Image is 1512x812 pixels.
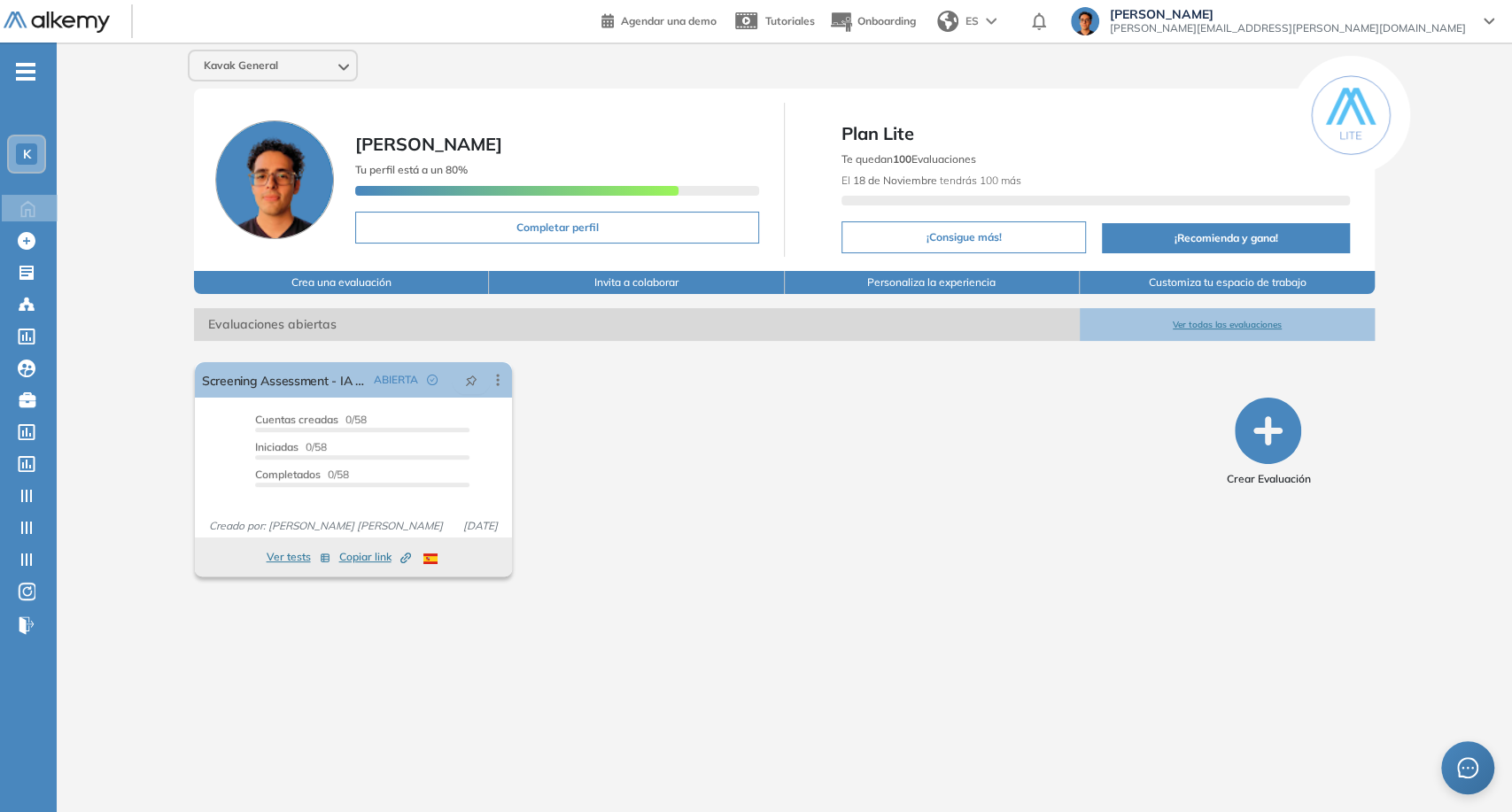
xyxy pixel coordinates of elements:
[339,549,411,565] span: Copiar link
[427,375,438,385] span: check-circle
[841,174,1021,187] span: El tendrás 100 más
[4,12,110,34] img: Logo
[765,14,815,27] span: Tutoriales
[23,147,31,161] span: K
[965,13,979,29] span: ES
[255,413,367,426] span: 0/58
[601,9,717,30] a: Agendar una demo
[194,271,489,294] button: Crea una evaluación
[204,58,278,73] span: Kavak General
[857,14,916,27] span: Onboarding
[1457,757,1478,778] span: message
[456,518,505,534] span: [DATE]
[893,152,911,166] b: 100
[841,120,1350,147] span: Plan Lite
[355,163,468,176] span: Tu perfil está a un 80%
[1080,271,1375,294] button: Customiza tu espacio de trabajo
[841,221,1086,253] button: ¡Consigue más!
[841,152,976,166] span: Te quedan Evaluaciones
[202,518,450,534] span: Creado por: [PERSON_NAME] [PERSON_NAME]
[194,308,1080,341] span: Evaluaciones abiertas
[267,546,330,568] button: Ver tests
[937,11,958,32] img: world
[339,546,411,568] button: Copiar link
[1110,21,1466,35] span: [PERSON_NAME][EMAIL_ADDRESS][PERSON_NAME][DOMAIN_NAME]
[1226,471,1310,487] span: Crear Evaluación
[1102,223,1350,253] button: ¡Recomienda y gana!
[16,70,35,73] i: -
[621,14,717,27] span: Agendar una demo
[255,468,321,481] span: Completados
[355,133,502,155] span: [PERSON_NAME]
[452,366,491,394] button: pushpin
[355,212,759,244] button: Completar perfil
[255,413,338,426] span: Cuentas creadas
[986,18,996,25] img: arrow
[785,271,1080,294] button: Personaliza la experiencia
[423,553,438,564] img: ESP
[829,3,916,41] button: Onboarding
[255,440,299,453] span: Iniciadas
[255,468,349,481] span: 0/58
[1110,7,1466,21] span: [PERSON_NAME]
[202,362,367,398] a: Screening Assessment - IA Training
[1226,398,1310,487] button: Crear Evaluación
[374,372,418,388] span: ABIERTA
[1080,308,1375,341] button: Ver todas las evaluaciones
[465,373,477,387] span: pushpin
[489,271,784,294] button: Invita a colaborar
[215,120,334,239] img: Foto de perfil
[853,174,937,187] b: 18 de Noviembre
[255,440,327,453] span: 0/58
